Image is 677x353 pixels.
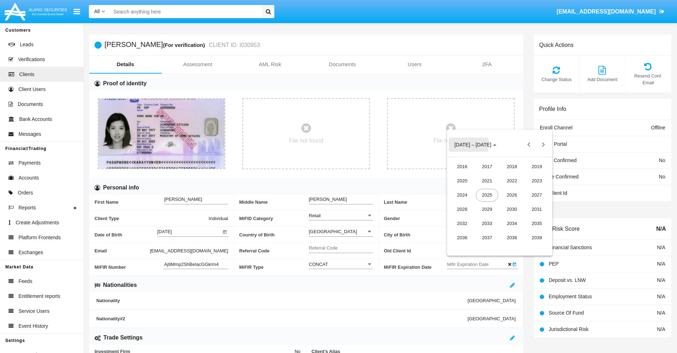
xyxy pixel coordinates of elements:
div: 2018 [501,160,523,173]
td: 2033 [475,216,500,231]
td: 2039 [525,231,549,245]
div: 2034 [501,217,523,230]
div: 2019 [526,160,548,173]
td: 2023 [525,174,549,188]
div: 2027 [526,189,548,202]
div: 2021 [476,175,498,187]
td: 2018 [500,160,525,174]
button: Choose date [449,138,503,152]
td: 2016 [450,160,475,174]
td: 2017 [475,160,500,174]
td: 2028 [450,202,475,216]
td: 2035 [525,216,549,231]
td: 2019 [525,160,549,174]
div: 2020 [451,175,473,187]
td: 2024 [450,188,475,202]
div: 2036 [451,231,473,244]
span: [DATE] – [DATE] [455,142,491,148]
button: Previous 20 years [522,138,536,152]
td: 2034 [500,216,525,231]
td: 2020 [450,174,475,188]
td: 2021 [475,174,500,188]
button: Next 20 years [536,138,550,152]
div: 2039 [526,231,548,244]
div: 2023 [526,175,548,187]
td: 2031 [525,202,549,216]
div: 2038 [501,231,523,244]
div: 2016 [451,160,473,173]
div: 2032 [451,217,473,230]
div: 2028 [451,203,473,216]
div: 2035 [526,217,548,230]
td: 2025 [475,188,500,202]
div: 2025 [476,189,498,202]
div: 2037 [476,231,498,244]
div: 2022 [501,175,523,187]
div: 2024 [451,189,473,202]
div: 2030 [501,203,523,216]
div: 2031 [526,203,548,216]
td: 2036 [450,231,475,245]
td: 2027 [525,188,549,202]
td: 2032 [450,216,475,231]
td: 2029 [475,202,500,216]
td: 2022 [500,174,525,188]
td: 2026 [500,188,525,202]
td: 2037 [475,231,500,245]
div: 2017 [476,160,498,173]
div: 2026 [501,189,523,202]
div: 2029 [476,203,498,216]
td: 2038 [500,231,525,245]
div: 2033 [476,217,498,230]
td: 2030 [500,202,525,216]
